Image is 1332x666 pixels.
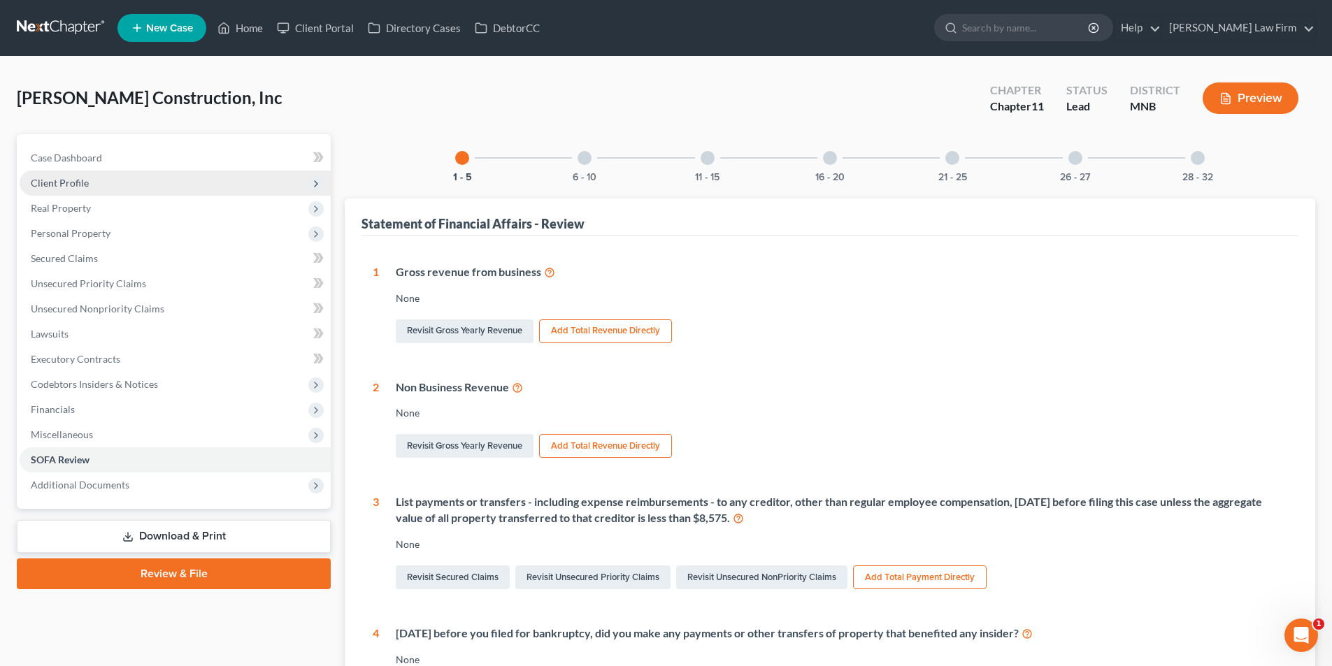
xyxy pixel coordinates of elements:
[20,271,331,296] a: Unsecured Priority Claims
[31,403,75,415] span: Financials
[373,264,379,346] div: 1
[453,173,472,182] button: 1 - 5
[31,378,158,390] span: Codebtors Insiders & Notices
[1130,82,1180,99] div: District
[539,319,672,343] button: Add Total Revenue Directly
[31,177,89,189] span: Client Profile
[396,625,1287,642] div: [DATE] before you filed for bankruptcy, did you make any payments or other transfers of property ...
[396,537,1287,551] div: None
[539,434,672,458] button: Add Total Revenue Directly
[990,82,1044,99] div: Chapter
[990,99,1044,115] div: Chapter
[1130,99,1180,115] div: MNB
[1114,15,1161,41] a: Help
[146,23,193,34] span: New Case
[31,202,91,214] span: Real Property
[1031,99,1044,113] span: 11
[17,87,282,108] span: [PERSON_NAME] Construction, Inc
[695,173,719,182] button: 11 - 15
[31,428,93,440] span: Miscellaneous
[515,565,671,589] a: Revisit Unsecured Priority Claims
[31,277,146,289] span: Unsecured Priority Claims
[962,15,1090,41] input: Search by name...
[210,15,270,41] a: Home
[573,173,596,182] button: 6 - 10
[396,494,1287,526] div: List payments or transfers - including expense reimbursements - to any creditor, other than regul...
[31,328,69,340] span: Lawsuits
[1313,618,1324,630] span: 1
[20,321,331,347] a: Lawsuits
[468,15,547,41] a: DebtorCC
[31,252,98,264] span: Secured Claims
[676,565,847,589] a: Revisit Unsecured NonPriority Claims
[361,15,468,41] a: Directory Cases
[20,145,331,171] a: Case Dashboard
[396,379,1287,396] div: Non Business Revenue
[31,353,120,365] span: Executory Contracts
[938,173,967,182] button: 21 - 25
[361,215,585,232] div: Statement of Financial Affairs - Review
[815,173,845,182] button: 16 - 20
[1284,618,1318,652] iframe: Intercom live chat
[1060,173,1090,182] button: 26 - 27
[373,494,379,592] div: 3
[20,296,331,321] a: Unsecured Nonpriority Claims
[1162,15,1315,41] a: [PERSON_NAME] Law Firm
[31,303,164,314] span: Unsecured Nonpriority Claims
[396,291,1287,305] div: None
[373,379,379,461] div: 2
[20,246,331,271] a: Secured Claims
[270,15,361,41] a: Client Portal
[31,152,102,164] span: Case Dashboard
[17,558,331,589] a: Review & File
[396,406,1287,420] div: None
[31,479,129,491] span: Additional Documents
[1066,99,1108,115] div: Lead
[396,565,510,589] a: Revisit Secured Claims
[396,319,533,343] a: Revisit Gross Yearly Revenue
[20,447,331,472] a: SOFA Review
[17,520,331,553] a: Download & Print
[853,565,987,589] button: Add Total Payment Directly
[1066,82,1108,99] div: Status
[31,227,110,239] span: Personal Property
[31,454,89,465] span: SOFA Review
[1182,173,1213,182] button: 28 - 32
[396,434,533,458] a: Revisit Gross Yearly Revenue
[396,264,1287,280] div: Gross revenue from business
[20,347,331,372] a: Executory Contracts
[1203,82,1298,114] button: Preview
